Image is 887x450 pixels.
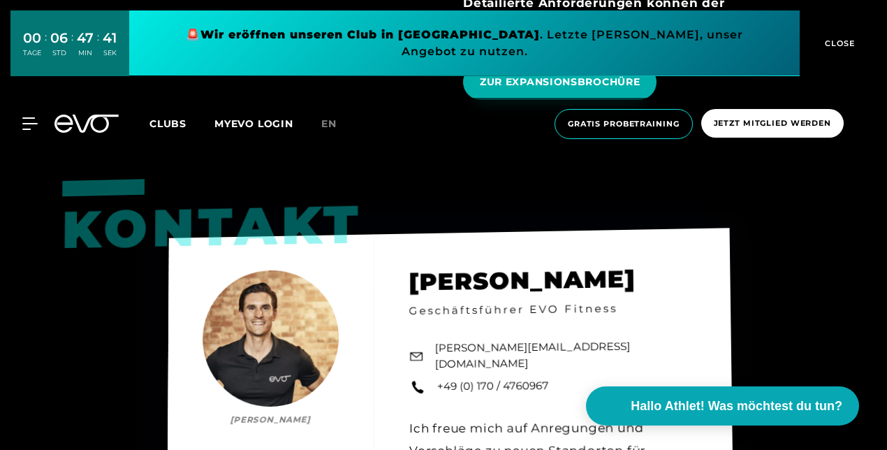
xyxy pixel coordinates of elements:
button: CLOSE [800,10,877,76]
a: [PERSON_NAME][EMAIL_ADDRESS][DOMAIN_NAME] [435,338,695,372]
div: : [45,29,47,66]
div: STD [50,48,68,58]
button: Hallo Athlet! Was möchtest du tun? [586,386,859,426]
div: SEK [103,48,117,58]
div: 00 [23,28,41,48]
a: MYEVO LOGIN [214,117,293,130]
div: : [97,29,99,66]
span: Hallo Athlet! Was möchtest du tun? [631,397,842,416]
div: : [71,29,73,66]
span: CLOSE [821,37,856,50]
a: +49 (0) 170 / 4760967 [437,378,549,394]
div: 06 [50,28,68,48]
div: TAGE [23,48,41,58]
a: en [321,116,353,132]
a: Jetzt Mitglied werden [697,109,848,139]
a: Clubs [149,117,214,130]
a: Gratis Probetraining [550,109,697,139]
div: 41 [103,28,117,48]
span: Jetzt Mitglied werden [714,117,831,129]
div: MIN [77,48,94,58]
span: Gratis Probetraining [568,118,680,130]
span: en [321,117,337,130]
span: Clubs [149,117,186,130]
div: 47 [77,28,94,48]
